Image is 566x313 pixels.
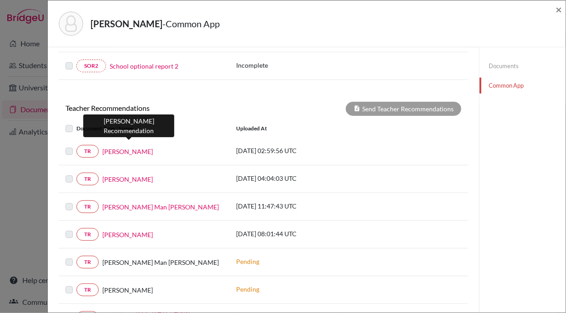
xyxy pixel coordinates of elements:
[480,58,566,74] a: Documents
[236,201,359,211] p: [DATE] 11:47:43 UTC
[556,3,562,16] span: ×
[59,123,229,134] div: Document Type / Name
[76,256,99,268] a: TR
[76,283,99,296] a: TR
[102,230,153,239] a: [PERSON_NAME]
[102,285,153,295] span: [PERSON_NAME]
[236,284,359,294] p: Pending
[76,145,99,158] a: TR
[76,173,99,185] a: TR
[346,102,461,116] div: Send Teacher Recommendations
[236,146,359,155] p: [DATE] 02:59:56 UTC
[83,114,174,137] div: [PERSON_NAME] Recommendation
[110,61,178,71] a: School optional report 2
[102,174,153,184] a: [PERSON_NAME]
[59,104,263,112] h6: Teacher Recommendations
[76,60,106,72] a: SOR2
[102,147,153,156] a: [PERSON_NAME]
[76,200,99,213] a: TR
[102,258,219,267] span: [PERSON_NAME] Man [PERSON_NAME]
[76,228,99,241] a: TR
[556,4,562,15] button: Close
[91,18,162,29] strong: [PERSON_NAME]
[229,123,366,134] div: Uploaded at
[236,60,330,70] p: Incomplete
[162,18,220,29] span: - Common App
[236,174,359,183] p: [DATE] 04:04:03 UTC
[236,257,359,266] p: Pending
[236,229,359,238] p: [DATE] 08:01:44 UTC
[480,78,566,94] a: Common App
[102,202,219,212] a: [PERSON_NAME] Man [PERSON_NAME]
